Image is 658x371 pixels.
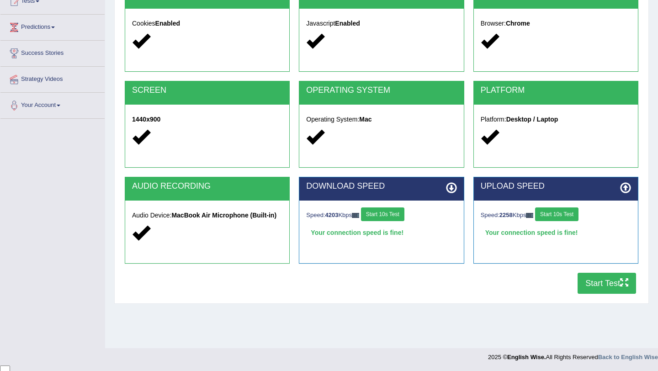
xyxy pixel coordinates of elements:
h2: SCREEN [132,86,282,95]
strong: Desktop / Laptop [506,116,558,123]
strong: Enabled [155,20,180,27]
img: ajax-loader-fb-connection.gif [352,213,359,218]
h5: Browser: [481,20,631,27]
a: Success Stories [0,41,105,64]
strong: Chrome [506,20,530,27]
div: Your connection speed is fine! [481,226,631,239]
h2: OPERATING SYSTEM [306,86,456,95]
strong: 2258 [499,212,513,218]
h2: UPLOAD SPEED [481,182,631,191]
h2: PLATFORM [481,86,631,95]
button: Start Test [578,273,636,294]
h5: Javascript [306,20,456,27]
div: 2025 © All Rights Reserved [488,348,658,361]
strong: MacBook Air Microphone (Built-in) [171,212,276,219]
button: Start 10s Test [361,207,404,221]
h5: Platform: [481,116,631,123]
div: Speed: Kbps [481,207,631,223]
h5: Audio Device: [132,212,282,219]
strong: Enabled [335,20,360,27]
strong: Mac [359,116,371,123]
h5: Operating System: [306,116,456,123]
strong: 1440x900 [132,116,160,123]
strong: English Wise. [507,354,546,360]
h5: Cookies [132,20,282,27]
h2: AUDIO RECORDING [132,182,282,191]
a: Your Account [0,93,105,116]
button: Start 10s Test [535,207,578,221]
a: Strategy Videos [0,67,105,90]
div: Your connection speed is fine! [306,226,456,239]
a: Predictions [0,15,105,37]
strong: 4203 [325,212,339,218]
h2: DOWNLOAD SPEED [306,182,456,191]
img: ajax-loader-fb-connection.gif [526,213,533,218]
div: Speed: Kbps [306,207,456,223]
a: Back to English Wise [598,354,658,360]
